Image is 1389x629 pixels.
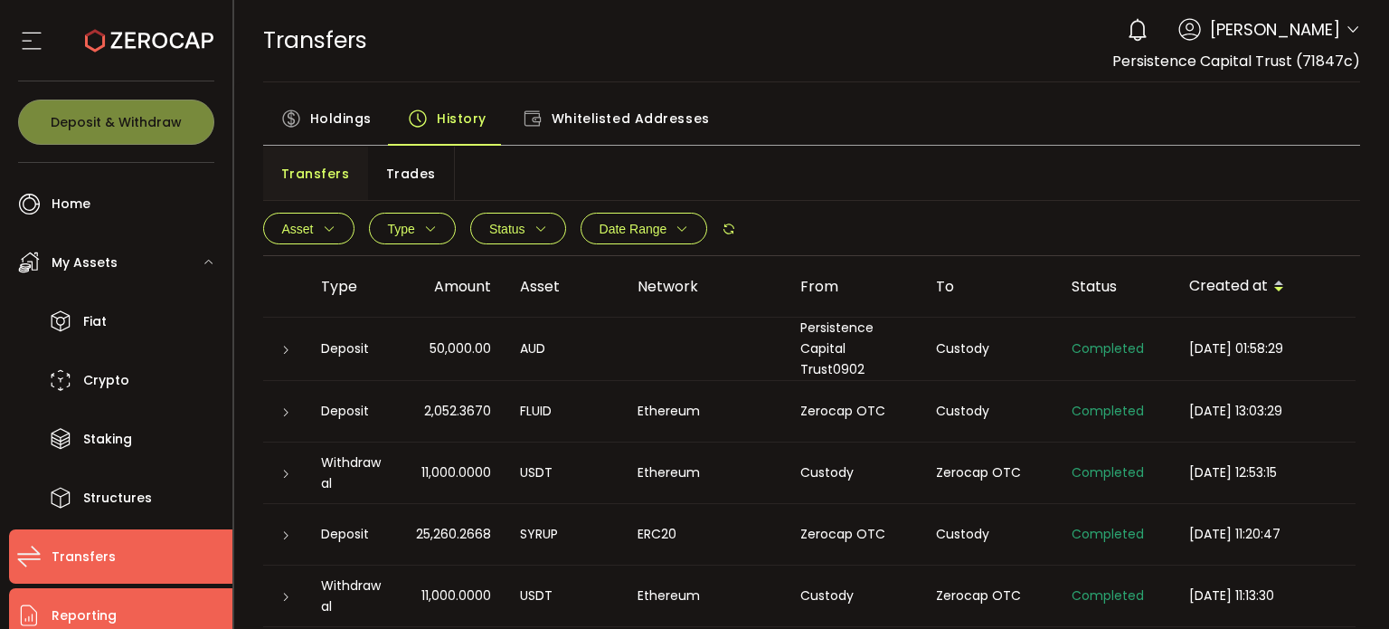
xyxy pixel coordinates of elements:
[506,462,623,483] div: USDT
[51,116,182,129] span: Deposit & Withdraw
[623,524,786,545] div: ERC20
[83,309,107,335] span: Fiat
[416,524,491,545] span: 25,260.2668
[421,462,491,483] span: 11,000.0000
[307,276,397,297] div: Type
[263,24,367,56] span: Transfers
[388,222,415,236] span: Type
[1299,542,1389,629] iframe: Chat Widget
[600,222,667,236] span: Date Range
[921,276,1057,297] div: To
[83,426,132,453] span: Staking
[506,338,623,359] div: AUD
[397,276,506,297] div: Amount
[1072,402,1144,420] span: Completed
[1210,17,1340,42] span: [PERSON_NAME]
[1072,525,1144,543] span: Completed
[786,318,921,380] div: Persistence Capital Trust0902
[921,524,1057,545] div: Custody
[786,276,921,297] div: From
[921,338,1057,359] div: Custody
[1072,586,1144,605] span: Completed
[506,401,623,422] div: FLUID
[430,338,491,359] span: 50,000.00
[470,213,566,244] button: Status
[786,401,921,422] div: Zerocap OTC
[506,586,623,606] div: USDT
[581,213,708,244] button: Date Range
[307,338,397,359] div: Deposit
[307,453,397,494] div: Withdrawal
[307,524,397,545] div: Deposit
[52,191,90,217] span: Home
[1189,402,1282,420] span: [DATE] 13:03:29
[52,544,116,570] span: Transfers
[83,367,129,394] span: Crypto
[369,213,456,244] button: Type
[1175,272,1356,302] div: Created at
[1072,339,1144,357] span: Completed
[623,276,786,297] div: Network
[263,213,354,244] button: Asset
[282,222,314,236] span: Asset
[307,401,397,422] div: Deposit
[83,485,152,511] span: Structures
[281,156,350,192] span: Transfers
[1072,463,1144,481] span: Completed
[421,586,491,606] span: 11,000.0000
[386,156,436,192] span: Trades
[489,222,525,236] span: Status
[506,524,623,545] div: SYRUP
[424,401,491,422] span: 2,052.3670
[786,524,921,545] div: Zerocap OTC
[1112,51,1360,71] span: Persistence Capital Trust (71847c)
[623,401,786,422] div: Ethereum
[437,100,487,137] span: History
[1189,463,1277,481] span: [DATE] 12:53:15
[506,276,623,297] div: Asset
[921,401,1057,422] div: Custody
[921,586,1057,606] div: Zerocap OTC
[1189,586,1274,605] span: [DATE] 11:13:30
[307,576,397,617] div: Withdrawal
[623,462,786,483] div: Ethereum
[786,586,921,606] div: Custody
[52,603,117,629] span: Reporting
[552,100,710,137] span: Whitelisted Addresses
[921,462,1057,483] div: Zerocap OTC
[1057,276,1175,297] div: Status
[623,586,786,606] div: Ethereum
[310,100,372,137] span: Holdings
[1189,525,1280,543] span: [DATE] 11:20:47
[1189,339,1283,357] span: [DATE] 01:58:29
[786,462,921,483] div: Custody
[18,100,214,145] button: Deposit & Withdraw
[52,250,118,276] span: My Assets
